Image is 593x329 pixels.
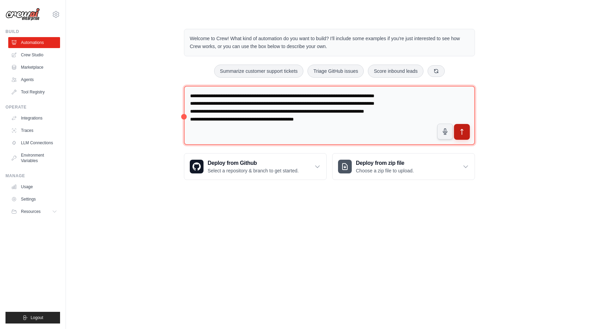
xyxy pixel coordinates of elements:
span: Resources [21,209,40,214]
div: Operate [5,104,60,110]
span: Logout [31,315,43,320]
a: Traces [8,125,60,136]
a: Tool Registry [8,87,60,98]
a: Environment Variables [8,150,60,166]
p: Welcome to Crew! What kind of automation do you want to build? I'll include some examples if you'... [190,35,469,50]
a: Crew Studio [8,49,60,60]
h3: Deploy from Github [208,159,299,167]
div: Manage [5,173,60,179]
a: Agents [8,74,60,85]
button: Logout [5,312,60,324]
img: Logo [5,8,40,21]
button: Summarize customer support tickets [214,65,303,78]
p: Select a repository & branch to get started. [208,167,299,174]
div: Build [5,29,60,34]
a: Settings [8,194,60,205]
a: Integrations [8,113,60,124]
a: Automations [8,37,60,48]
h3: Deploy from zip file [356,159,414,167]
a: Marketplace [8,62,60,73]
button: Score inbound leads [368,65,423,78]
button: Resources [8,206,60,217]
a: Usage [8,181,60,192]
a: LLM Connections [8,137,60,148]
button: Triage GitHub issues [307,65,364,78]
p: Choose a zip file to upload. [356,167,414,174]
